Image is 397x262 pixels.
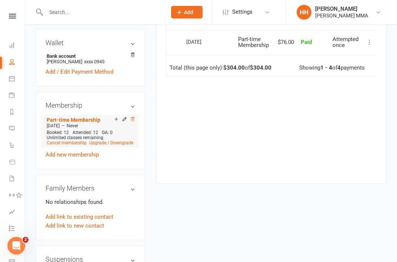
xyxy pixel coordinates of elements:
[337,64,341,71] strong: 4
[47,53,131,59] strong: Bank account
[299,65,365,71] div: Showing of payments
[301,39,312,46] span: Paid
[46,52,135,65] li: [PERSON_NAME]
[46,39,135,47] h3: Wallet
[47,123,60,128] span: [DATE]
[46,102,135,109] h3: Membership
[47,140,87,145] a: Cancel membership
[9,38,26,54] a: Dashboard
[46,221,104,230] a: Add link to new contact
[47,117,100,123] a: Part-time Membership
[46,67,113,76] a: Add / Edit Payment Method
[47,130,69,135] span: Booked: 12
[84,59,104,64] span: xxxx 0945
[250,64,271,71] strong: $304.00
[46,212,113,221] a: Add link to existing contact
[9,104,26,121] a: Reports
[102,130,113,135] span: GA: 0
[9,204,26,221] a: Assessments
[297,5,311,20] div: HH
[232,4,253,20] span: Settings
[171,6,203,19] button: Add
[7,237,25,255] iframe: Intercom live chat
[47,135,103,140] span: Unlimited classes remaining
[46,151,99,158] a: Add new membership
[9,88,26,104] a: Payments
[184,9,193,15] span: Add
[73,130,98,135] span: Attended: 12
[333,36,358,49] span: Attempted once
[67,123,78,128] span: Never
[44,7,161,17] input: Search...
[9,71,26,88] a: Calendar
[45,123,135,129] div: —
[89,140,133,145] a: Upgrade / Downgrade
[315,6,368,12] div: [PERSON_NAME]
[186,36,220,47] div: [DATE]
[23,237,29,243] span: 2
[272,30,297,55] td: $76.00
[9,154,26,171] a: Product Sales
[46,185,135,192] h3: Family Members
[170,65,271,71] div: Total (this page only): of
[9,54,26,71] a: People
[315,12,368,19] div: [PERSON_NAME] MMA
[320,64,332,71] strong: 1 - 4
[238,36,269,49] span: Part-time Membership
[46,198,135,206] p: No relationships found.
[223,64,245,71] strong: $304.00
